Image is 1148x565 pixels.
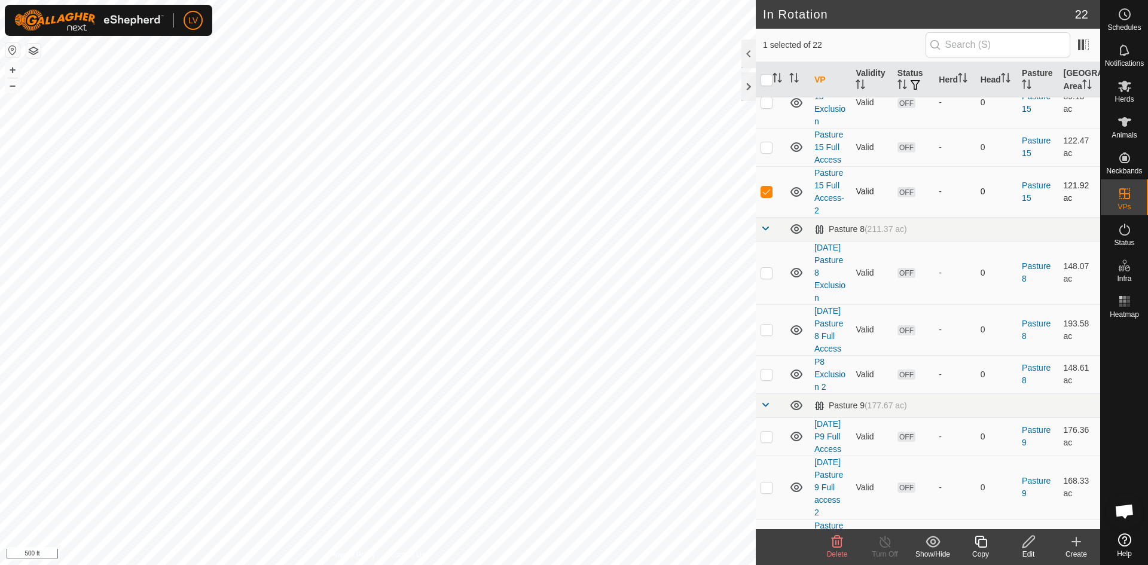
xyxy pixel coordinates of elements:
span: OFF [897,268,915,278]
td: 0 [976,166,1017,217]
span: OFF [897,325,915,335]
p-sorticon: Activate to sort [856,81,865,91]
a: Privacy Policy [331,549,375,560]
div: Create [1052,549,1100,560]
a: Pasture 15 [1022,136,1051,158]
th: [GEOGRAPHIC_DATA] Area [1059,62,1100,98]
th: Pasture [1017,62,1058,98]
button: Reset Map [5,43,20,57]
th: Herd [934,62,975,98]
a: Help [1101,529,1148,562]
a: Pasture 9 [1022,476,1051,498]
td: Valid [851,417,892,456]
a: Pasture 8 [1022,363,1051,385]
div: Edit [1004,549,1052,560]
div: - [939,323,970,336]
span: OFF [897,142,915,152]
div: - [939,481,970,494]
span: Status [1114,239,1134,246]
span: Neckbands [1106,167,1142,175]
a: Pasture 15 [1022,181,1051,203]
a: Pasture 9 [1022,425,1051,447]
p-sorticon: Activate to sort [773,75,782,84]
p-sorticon: Activate to sort [1022,81,1031,91]
td: Valid [851,241,892,304]
span: Heatmap [1110,311,1139,318]
a: Pasture 8 [1022,319,1051,341]
a: Pasture 15 Exclusion [814,79,845,126]
div: Show/Hide [909,549,957,560]
td: 0 [976,355,1017,393]
th: Status [893,62,934,98]
a: Contact Us [390,549,425,560]
a: P8 Exclusion 2 [814,357,845,392]
div: - [939,430,970,443]
td: 121.92 ac [1059,166,1100,217]
span: VPs [1118,203,1131,210]
span: OFF [897,482,915,493]
div: - [939,141,970,154]
span: Delete [827,550,848,558]
td: 168.33 ac [1059,456,1100,519]
th: VP [810,62,851,98]
h2: In Rotation [763,7,1075,22]
span: Schedules [1107,24,1141,31]
span: OFF [897,432,915,442]
span: (177.67 ac) [865,401,907,410]
span: OFF [897,369,915,380]
a: Pasture 15 Full Access-2 [814,168,844,215]
p-sorticon: Activate to sort [958,75,967,84]
span: LV [188,14,198,27]
span: Notifications [1105,60,1144,67]
div: Turn Off [861,549,909,560]
td: 0 [976,456,1017,519]
a: Pasture 8 [1022,261,1051,283]
td: 0 [976,417,1017,456]
a: [DATE] Pasture 8 Exclusion [814,243,845,303]
td: Valid [851,128,892,166]
span: Help [1117,550,1132,557]
div: - [939,267,970,279]
span: Animals [1112,132,1137,139]
input: Search (S) [926,32,1070,57]
td: 89.13 ac [1059,77,1100,128]
td: 0 [976,77,1017,128]
td: 148.61 ac [1059,355,1100,393]
span: 22 [1075,5,1088,23]
th: Validity [851,62,892,98]
span: Herds [1115,96,1134,103]
span: 1 selected of 22 [763,39,926,51]
p-sorticon: Activate to sort [789,75,799,84]
td: 0 [976,128,1017,166]
a: [DATE] Pasture 8 Full Access [814,306,843,353]
button: Map Layers [26,44,41,58]
div: - [939,96,970,109]
a: Pasture 15 Full Access [814,130,843,164]
span: Infra [1117,275,1131,282]
a: [DATE] Pasture 9 Full access 2 [814,457,843,517]
a: Pasture 15 [1022,91,1051,114]
span: OFF [897,187,915,197]
td: 148.07 ac [1059,241,1100,304]
td: Valid [851,77,892,128]
img: Gallagher Logo [14,10,164,31]
span: (211.37 ac) [865,224,907,234]
td: 176.36 ac [1059,417,1100,456]
td: Valid [851,355,892,393]
button: + [5,63,20,77]
div: Open chat [1107,493,1143,529]
a: [DATE] P9 Full Access [814,419,841,454]
td: Valid [851,456,892,519]
button: – [5,78,20,93]
td: 0 [976,241,1017,304]
div: Pasture 8 [814,224,907,234]
td: Valid [851,166,892,217]
td: 122.47 ac [1059,128,1100,166]
p-sorticon: Activate to sort [897,81,907,91]
div: Copy [957,549,1004,560]
td: 0 [976,304,1017,355]
div: Pasture 9 [814,401,907,411]
td: 193.58 ac [1059,304,1100,355]
div: - [939,368,970,381]
span: OFF [897,98,915,108]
